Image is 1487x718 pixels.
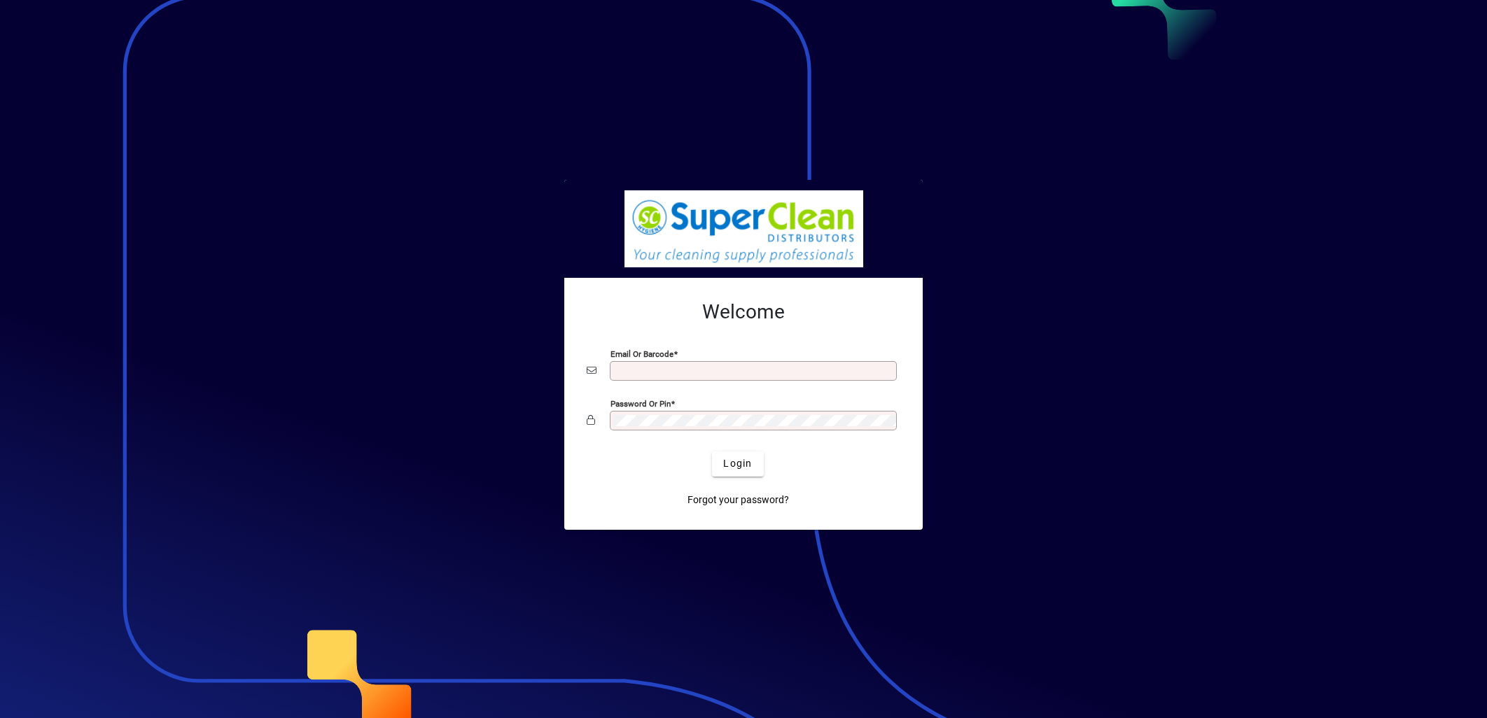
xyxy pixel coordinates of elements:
[610,349,673,358] mat-label: Email or Barcode
[723,456,752,471] span: Login
[687,493,789,507] span: Forgot your password?
[587,300,900,324] h2: Welcome
[682,488,795,513] a: Forgot your password?
[712,451,763,477] button: Login
[610,398,671,408] mat-label: Password or Pin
